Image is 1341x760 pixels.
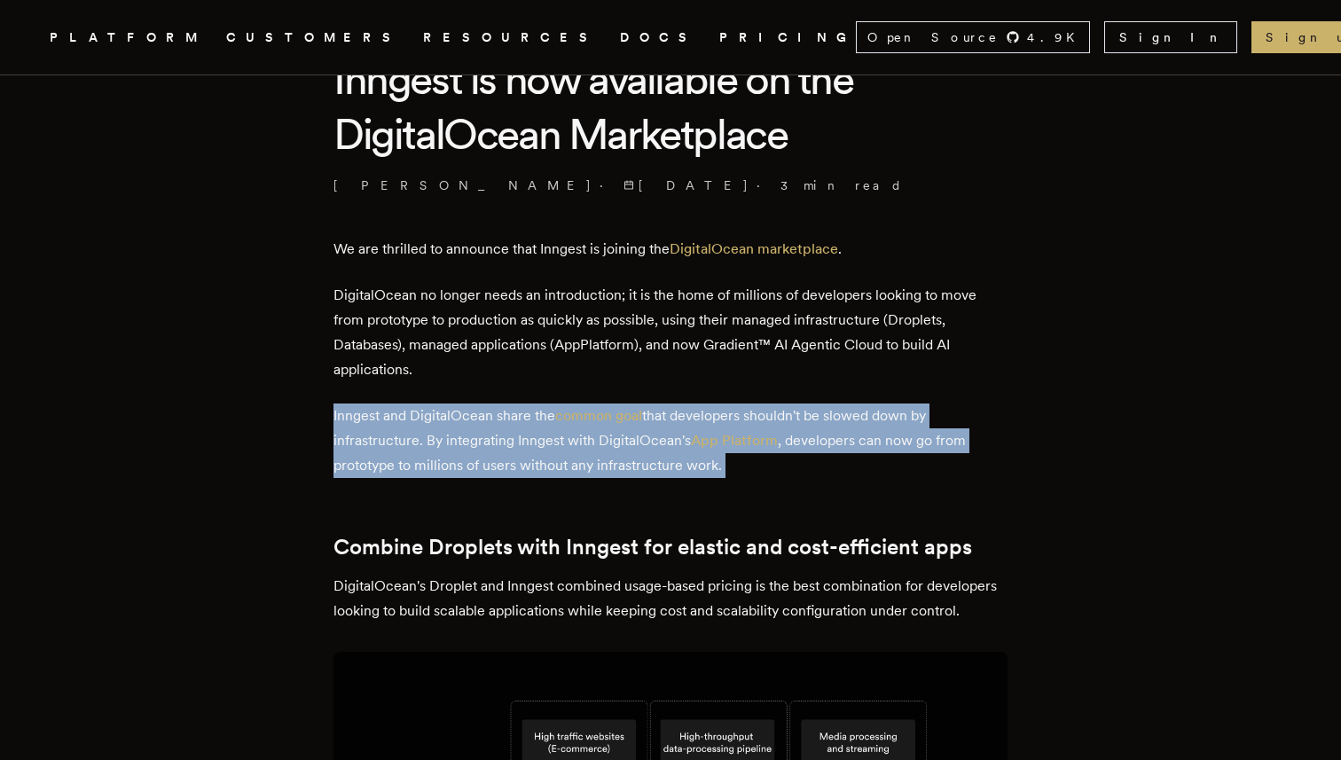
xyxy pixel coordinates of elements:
[333,404,1008,478] p: Inngest and DigitalOcean share the that developers shouldn't be slowed down by infrastructure. By...
[691,432,778,449] a: App Platform
[1104,21,1237,53] a: Sign In
[780,176,903,194] span: 3 min read
[333,237,1008,262] p: We are thrilled to announce that Inngest is joining the .
[620,27,698,49] a: DOCS
[333,51,1008,162] h1: Inngest is now available on the DigitalOcean Marketplace
[423,27,599,49] button: RESOURCES
[867,28,999,46] span: Open Source
[555,407,642,424] a: common goal
[333,176,592,194] a: [PERSON_NAME]
[1027,28,1086,46] span: 4.9 K
[719,27,856,49] a: PRICING
[333,176,1008,194] p: · ·
[226,27,402,49] a: CUSTOMERS
[333,574,1008,623] p: DigitalOcean's Droplet and Inngest combined usage-based pricing is the best combination for devel...
[333,535,1008,560] h2: Combine Droplets with Inngest for elastic and cost-efficient apps
[50,27,205,49] button: PLATFORM
[333,283,1008,382] p: DigitalOcean no longer needs an introduction; it is the home of millions of developers looking to...
[670,240,838,257] a: DigitalOcean marketplace
[623,176,749,194] span: [DATE]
